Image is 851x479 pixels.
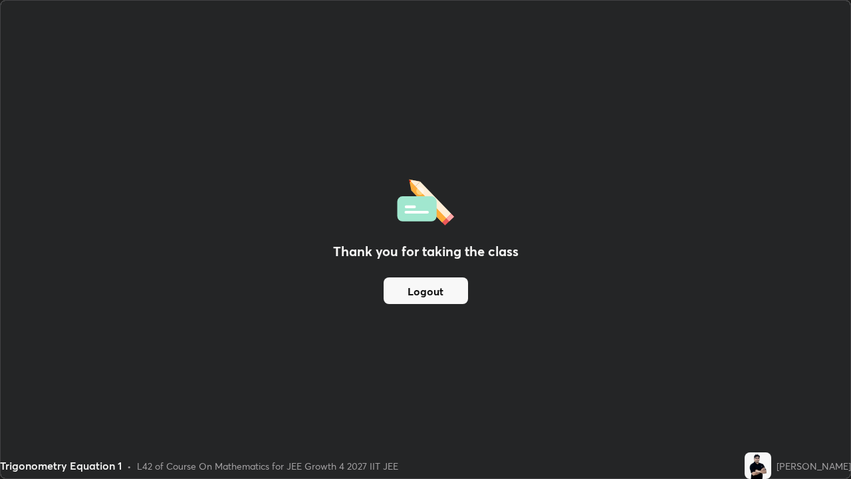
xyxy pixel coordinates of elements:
[384,277,468,304] button: Logout
[137,459,398,473] div: L42 of Course On Mathematics for JEE Growth 4 2027 IIT JEE
[127,459,132,473] div: •
[777,459,851,473] div: [PERSON_NAME]
[397,175,454,226] img: offlineFeedback.1438e8b3.svg
[745,452,771,479] img: deab58f019554190b94dbb1f509c7ae8.jpg
[333,241,519,261] h2: Thank you for taking the class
